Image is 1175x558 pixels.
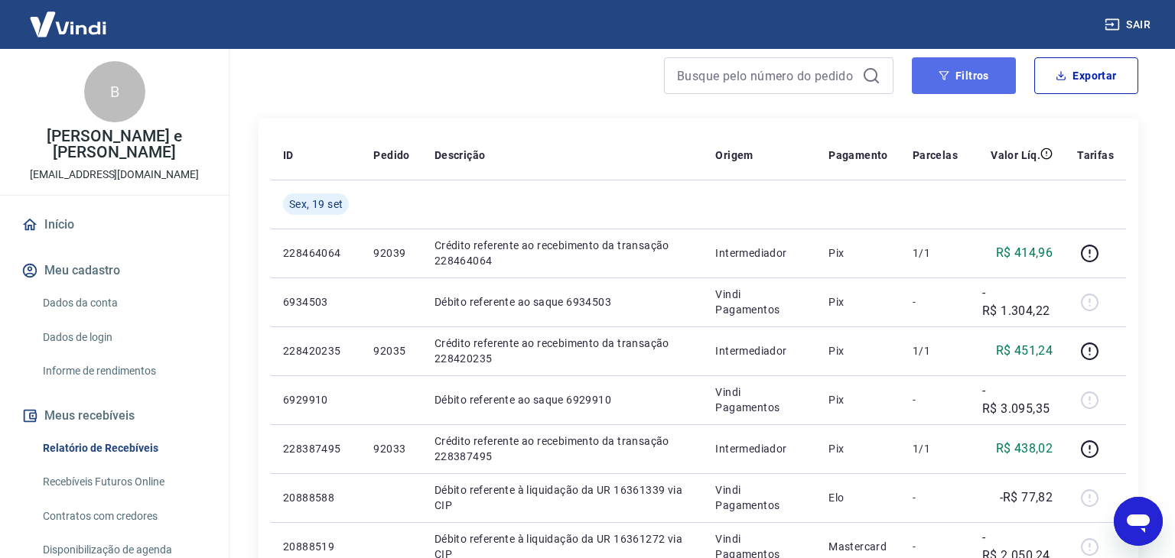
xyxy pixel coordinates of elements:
[828,441,888,456] p: Pix
[435,392,692,407] p: Débito referente ao saque 6929910
[996,440,1053,458] p: R$ 438,02
[1114,497,1163,546] iframe: Botão para abrir a janela de mensagens
[84,61,145,122] div: B
[283,441,349,456] p: 228387495
[1034,57,1138,94] button: Exportar
[289,196,343,212] span: Sex, 19 set
[283,539,349,554] p: 20888519
[18,254,210,287] button: Meu cadastro
[373,245,409,261] p: 92039
[996,342,1053,360] p: R$ 451,24
[715,384,804,415] p: Vindi Pagamentos
[715,245,804,261] p: Intermediador
[18,399,210,433] button: Meus recebíveis
[12,128,216,161] p: [PERSON_NAME] e [PERSON_NAME]
[913,294,958,310] p: -
[715,441,804,456] p: Intermediador
[828,294,888,310] p: Pix
[373,343,409,358] p: 92035
[982,381,1053,418] p: -R$ 3.095,35
[1102,11,1157,39] button: Sair
[913,148,958,163] p: Parcelas
[996,244,1053,262] p: R$ 414,96
[828,245,888,261] p: Pix
[912,57,1016,94] button: Filtros
[715,287,804,317] p: Vindi Pagamentos
[913,392,958,407] p: -
[828,343,888,358] p: Pix
[913,245,958,261] p: 1/1
[828,490,888,505] p: Elo
[982,284,1053,320] p: -R$ 1.304,22
[1000,488,1053,507] p: -R$ 77,82
[715,343,804,358] p: Intermediador
[30,167,199,183] p: [EMAIL_ADDRESS][DOMAIN_NAME]
[283,148,294,163] p: ID
[828,539,888,554] p: Mastercard
[435,336,692,366] p: Crédito referente ao recebimento da transação 228420235
[283,392,349,407] p: 6929910
[37,287,210,319] a: Dados da conta
[283,294,349,310] p: 6934503
[283,245,349,261] p: 228464064
[1077,148,1114,163] p: Tarifas
[37,355,210,387] a: Informe de rendimentos
[913,343,958,358] p: 1/1
[913,539,958,554] p: -
[435,238,692,268] p: Crédito referente ao recebimento da transação 228464064
[37,501,210,532] a: Contratos com credores
[18,208,210,242] a: Início
[435,148,486,163] p: Descrição
[283,343,349,358] p: 228420235
[283,490,349,505] p: 20888588
[828,392,888,407] p: Pix
[913,441,958,456] p: 1/1
[991,148,1040,163] p: Valor Líq.
[715,148,753,163] p: Origem
[37,433,210,464] a: Relatório de Recebíveis
[435,433,692,464] p: Crédito referente ao recebimento da transação 228387495
[18,1,118,47] img: Vindi
[677,64,856,87] input: Busque pelo número do pedido
[373,441,409,456] p: 92033
[435,294,692,310] p: Débito referente ao saque 6934503
[828,148,888,163] p: Pagamento
[435,482,692,513] p: Débito referente à liquidação da UR 16361339 via CIP
[913,490,958,505] p: -
[715,482,804,513] p: Vindi Pagamentos
[37,466,210,498] a: Recebíveis Futuros Online
[37,322,210,353] a: Dados de login
[373,148,409,163] p: Pedido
